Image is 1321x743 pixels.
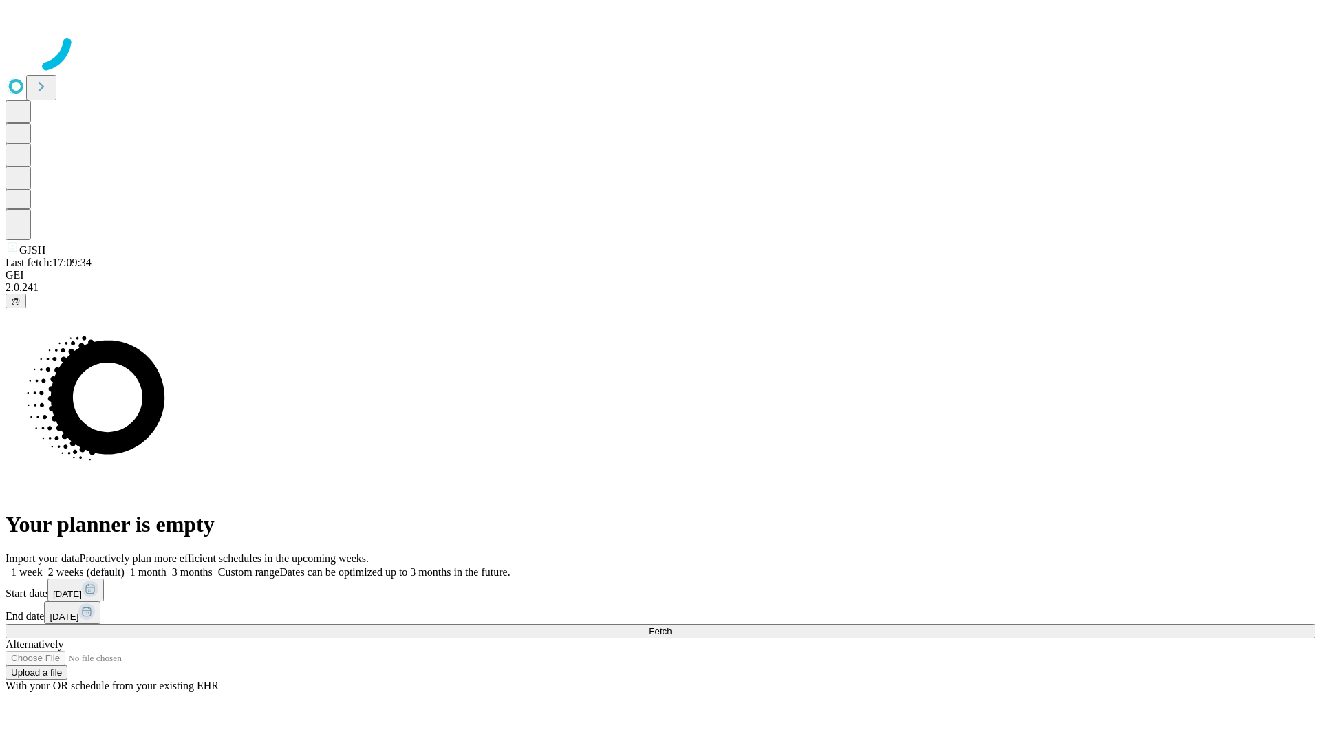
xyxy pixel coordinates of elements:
[19,244,45,256] span: GJSH
[44,601,100,624] button: [DATE]
[279,566,510,578] span: Dates can be optimized up to 3 months in the future.
[6,552,80,564] span: Import your data
[6,579,1315,601] div: Start date
[6,269,1315,281] div: GEI
[6,638,63,650] span: Alternatively
[6,512,1315,537] h1: Your planner is empty
[11,566,43,578] span: 1 week
[6,624,1315,638] button: Fetch
[80,552,369,564] span: Proactively plan more efficient schedules in the upcoming weeks.
[6,601,1315,624] div: End date
[6,257,92,268] span: Last fetch: 17:09:34
[218,566,279,578] span: Custom range
[172,566,213,578] span: 3 months
[6,281,1315,294] div: 2.0.241
[11,296,21,306] span: @
[649,626,672,636] span: Fetch
[48,566,125,578] span: 2 weeks (default)
[47,579,104,601] button: [DATE]
[53,589,82,599] span: [DATE]
[6,294,26,308] button: @
[6,665,67,680] button: Upload a file
[130,566,167,578] span: 1 month
[6,680,219,691] span: With your OR schedule from your existing EHR
[50,612,78,622] span: [DATE]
